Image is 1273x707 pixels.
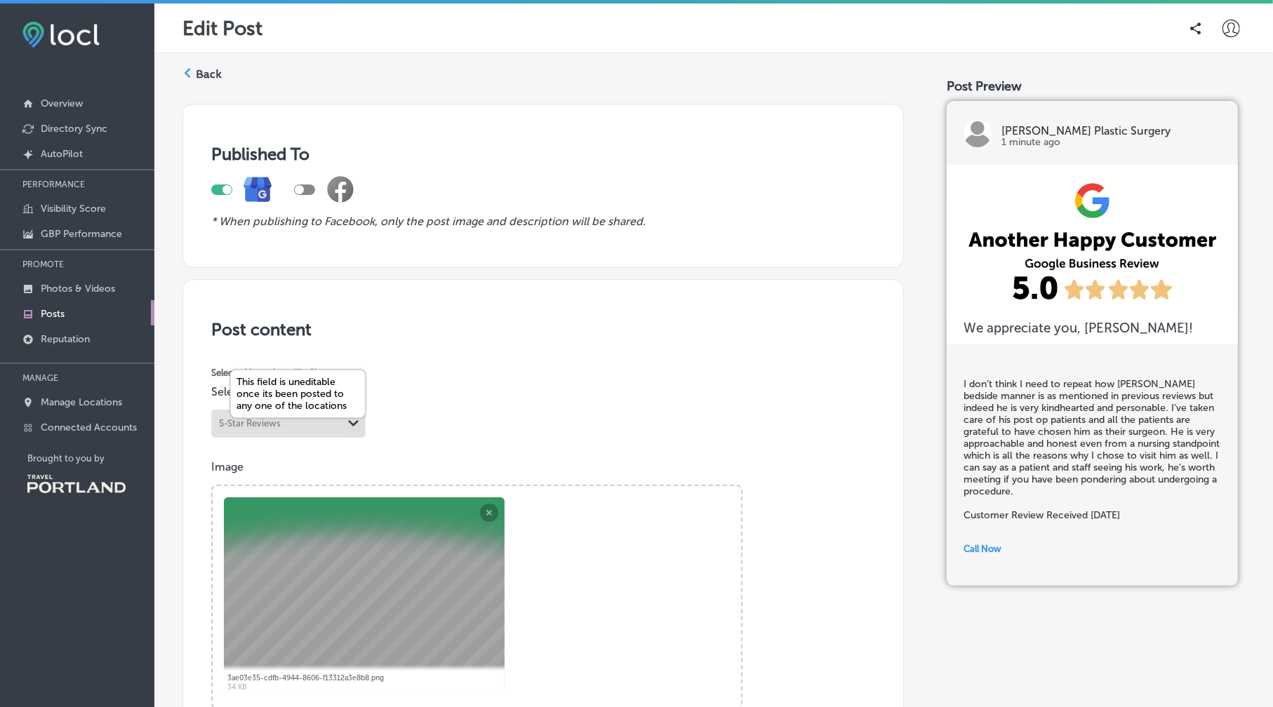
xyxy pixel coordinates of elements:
[41,396,122,408] p: Manage Locations
[964,119,992,147] img: logo
[211,368,302,378] span: Selected Locations ( 1 )
[41,308,65,320] p: Posts
[27,453,154,464] p: Brought to you by
[211,385,875,398] p: Select post type
[41,283,115,295] p: Photos & Videos
[230,370,366,418] div: This field is uneditable once its been posted to any one of the locations
[211,215,646,228] i: * When publishing to Facebook, only the post image and description will be shared.
[41,148,83,160] p: AutoPilot
[41,97,83,109] p: Overview
[22,22,100,48] img: fda3e92497d09a02dc62c9cd864e3231.png
[964,320,1221,336] h3: We appreciate you, [PERSON_NAME] !
[41,123,107,135] p: Directory Sync
[211,319,875,339] h3: Post content
[964,378,1221,521] h5: I don’t think I need to repeat how [PERSON_NAME] bedside manner is as mentioned in previous revie...
[27,475,126,493] img: Travel Portland
[41,203,106,215] p: Visibility Score
[41,422,137,433] p: Connected Accounts
[196,67,222,82] label: Back
[947,79,1245,94] div: Post Preview
[309,368,333,378] span: Show
[41,228,122,240] p: GBP Performance
[219,419,281,429] div: 5-Star Reviews
[182,17,262,40] p: Edit Post
[964,544,1001,554] span: Call Now
[211,460,875,473] p: Image
[1002,137,1221,148] p: 1 minute ago
[41,333,90,345] p: Reputation
[1002,126,1221,137] p: [PERSON_NAME] Plastic Surgery
[211,144,875,164] h3: Published To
